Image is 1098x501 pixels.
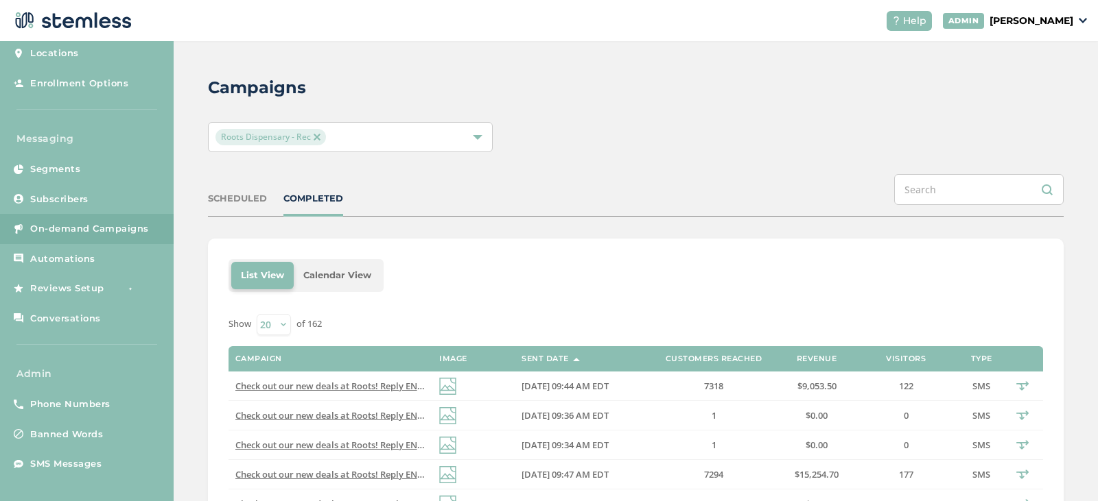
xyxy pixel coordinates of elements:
label: Image [439,354,467,363]
span: Enrollment Options [30,77,128,90]
label: Campaign [235,354,282,363]
label: of 162 [296,317,322,331]
span: $15,254.70 [795,468,839,480]
span: Locations [30,47,79,60]
span: Check out our new deals at Roots! Reply END to cancel [235,380,464,392]
label: $15,254.70 [789,469,844,480]
label: 08/19/2025 09:36 AM EDT [522,410,638,421]
input: Search [894,174,1064,205]
span: [DATE] 09:36 AM EDT [522,409,609,421]
span: Help [903,14,926,28]
label: 08/19/2025 09:34 AM EDT [522,439,638,451]
span: [DATE] 09:44 AM EDT [522,380,609,392]
label: 1 [652,439,775,451]
label: 7318 [652,380,775,392]
label: Sent Date [522,354,569,363]
span: 0 [904,409,909,421]
label: Check out our new deals at Roots! Reply END to cancel [235,410,425,421]
span: Segments [30,162,80,176]
span: Phone Numbers [30,398,110,411]
li: List View [231,262,294,289]
span: Subscribers [30,193,89,206]
label: 08/19/2025 09:44 AM EDT [522,380,638,392]
span: 7294 [704,468,723,480]
img: glitter-stars-b7820f95.gif [115,275,142,302]
span: Check out our new deals at Roots! Reply END to cancel [235,439,464,451]
label: $0.00 [789,439,844,451]
span: [DATE] 09:47 AM EDT [522,468,609,480]
label: Customers Reached [666,354,762,363]
span: Conversations [30,312,101,326]
iframe: Chat Widget [1029,435,1098,501]
span: $0.00 [806,409,828,421]
img: icon_down-arrow-small-66adaf34.svg [1079,18,1087,23]
h2: Campaigns [208,75,306,100]
span: SMS Messages [30,457,102,471]
img: icon-img-d887fa0c.svg [439,466,456,483]
label: 7294 [652,469,775,480]
img: icon-img-d887fa0c.svg [439,437,456,454]
label: $0.00 [789,410,844,421]
span: 122 [899,380,913,392]
label: 0 [858,410,954,421]
span: SMS [972,409,990,421]
span: 7318 [704,380,723,392]
span: Automations [30,252,95,266]
span: 1 [712,439,716,451]
label: Visitors [886,354,926,363]
label: 177 [858,469,954,480]
label: Check out our new deals at Roots! Reply END to cancel [235,439,425,451]
div: SCHEDULED [208,192,267,206]
span: [DATE] 09:34 AM EDT [522,439,609,451]
span: 0 [904,439,909,451]
img: icon-img-d887fa0c.svg [439,378,456,395]
label: SMS [968,380,995,392]
span: On-demand Campaigns [30,222,149,236]
label: 0 [858,439,954,451]
div: COMPLETED [283,192,343,206]
img: icon-help-white-03924b79.svg [892,16,900,25]
label: Show [229,317,251,331]
label: SMS [968,410,995,421]
li: Calendar View [294,262,381,289]
label: 1 [652,410,775,421]
span: Reviews Setup [30,282,104,295]
span: SMS [972,380,990,392]
span: Banned Words [30,428,103,441]
span: Check out our new deals at Roots! Reply END to cancel [235,409,464,421]
label: Check out our new deals at Roots! Reply END to cancel [235,380,425,392]
label: Revenue [797,354,837,363]
label: 122 [858,380,954,392]
label: Type [971,354,992,363]
span: Check out our new deals at Roots! Reply END to cancel [235,468,464,480]
span: 1 [712,409,716,421]
span: Roots Dispensary - Rec [215,129,326,145]
span: SMS [972,468,990,480]
span: $9,053.50 [797,380,837,392]
span: $0.00 [806,439,828,451]
span: 177 [899,468,913,480]
label: $9,053.50 [789,380,844,392]
p: [PERSON_NAME] [990,14,1073,28]
label: SMS [968,469,995,480]
img: logo-dark-0685b13c.svg [11,7,132,34]
img: icon-close-accent-8a337256.svg [314,134,320,140]
label: 08/15/2025 09:47 AM EDT [522,469,638,480]
img: icon-img-d887fa0c.svg [439,407,456,424]
label: SMS [968,439,995,451]
span: SMS [972,439,990,451]
img: icon-sort-1e1d7615.svg [573,358,580,361]
label: Check out our new deals at Roots! Reply END to cancel [235,469,425,480]
div: ADMIN [943,13,985,29]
